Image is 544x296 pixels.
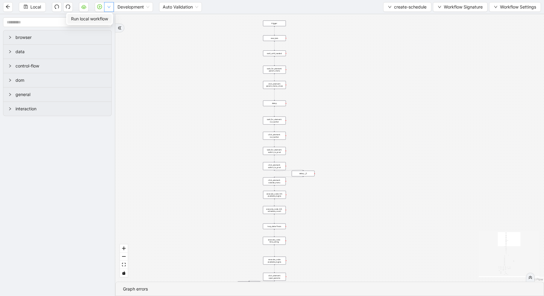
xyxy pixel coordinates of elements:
[8,50,12,53] span: right
[3,102,111,116] div: interaction
[52,2,62,12] button: undo
[3,2,13,12] button: arrow-left
[494,5,498,9] span: down
[263,81,286,89] div: click_element: param_menu_close
[274,199,275,206] g: Edge from execute_code: init: available_logins to execute_code: init: schedule_count
[15,48,107,55] span: data
[5,4,10,9] span: arrow-left
[263,206,286,214] div: execute_code: init: schedule_count
[433,2,488,12] button: downWorkflow Signature
[438,5,441,9] span: down
[120,261,128,269] button: fit view
[104,2,114,12] button: down
[30,4,41,10] span: Local
[263,237,286,245] div: execute_code: time_string
[3,59,111,73] div: control-flow
[95,2,104,12] button: play-circle
[8,64,12,68] span: right
[527,277,543,281] a: React Flow attribution
[263,191,286,199] div: execute_code: init: available_logins
[117,2,149,12] span: Development
[123,286,536,292] div: Graph errors
[263,273,286,281] div: click_element: open_params
[263,66,286,74] div: wait_for_element: param_menu
[263,21,286,26] div: trigger
[263,223,286,229] div: loop_data: flows
[63,2,73,12] button: redo
[263,177,286,185] div: click_element: outside_menu
[388,5,392,9] span: down
[79,2,89,12] button: cloud-server
[97,4,102,9] span: play-circle
[8,93,12,96] span: right
[117,26,122,30] span: double-right
[19,2,46,12] button: saveLocal
[3,73,111,87] div: dom
[71,15,108,22] span: Run local workflow
[263,132,286,140] div: click_element: run_button
[263,257,286,265] div: execute_code: available_logins
[263,35,286,41] div: new_tab:
[3,45,111,59] div: data
[238,281,260,287] div: delay:__4
[263,162,286,170] div: click_element: switch_to_prod
[8,107,12,111] span: right
[528,275,532,280] span: double-right
[163,2,198,12] span: Auto Validation
[81,4,86,9] span: cloud-server
[444,4,483,10] span: Workflow Signature
[263,101,286,106] div: delay:
[54,4,59,9] span: undo
[263,117,286,125] div: wait_for_element: run_button
[274,186,275,190] g: Edge from click_element: outside_menu to execute_code: init: available_logins
[120,244,128,253] button: zoom in
[15,105,107,112] span: interaction
[500,4,536,10] span: Workflow Settings
[15,34,107,41] span: browser
[24,5,28,9] span: save
[263,50,286,56] div: wait_until_loaded:
[489,2,541,12] button: downWorkflow Settings
[66,4,70,9] span: redo
[292,171,314,177] div: delay:__0
[15,77,107,84] span: dom
[15,91,107,98] span: general
[107,5,111,9] span: down
[15,63,107,69] span: control-flow
[3,88,111,102] div: general
[120,269,128,277] button: toggle interactivity
[394,4,427,10] span: create-schedule
[8,36,12,39] span: right
[3,30,111,44] div: browser
[8,78,12,82] span: right
[274,177,303,177] g: Edge from delay:__0 to click_element: outside_menu
[249,281,274,282] g: Edge from click_element: open_params to delay:__4
[120,253,128,261] button: zoom out
[383,2,431,12] button: downcreate-schedule
[274,170,303,171] g: Edge from click_element: switch_to_prod to delay:__0
[263,147,286,155] div: wait_for_element: switch_to_prod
